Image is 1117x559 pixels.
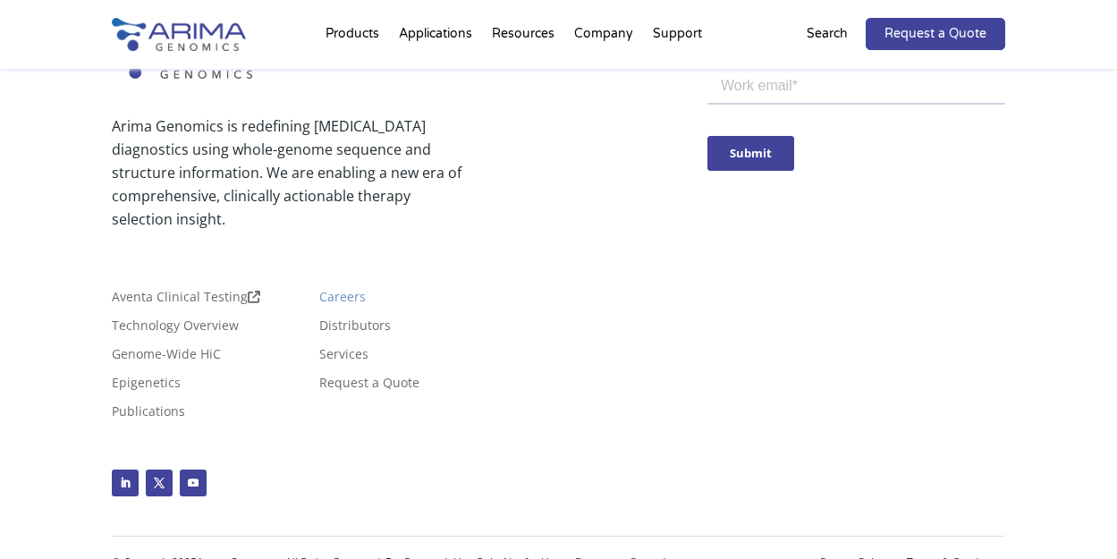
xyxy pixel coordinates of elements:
[21,464,51,481] span: Plant
[319,348,368,368] a: Services
[112,348,221,368] a: Genome-Wide HiC
[21,441,140,458] span: Invertebrate animal
[112,291,260,310] a: Aventa Clinical Testing
[112,18,246,51] img: Arima-Genomics-logo
[112,377,181,396] a: Epigenetics
[4,419,16,431] input: Vertebrate animal
[146,470,173,496] a: Follow on X
[112,470,139,496] a: Follow on LinkedIn
[112,319,239,339] a: Technology Overview
[21,487,161,504] span: Other (please describe)
[4,443,16,454] input: Invertebrate animal
[4,396,16,408] input: Human
[4,489,16,501] input: Other (please describe)
[4,466,16,478] input: Plant
[807,22,848,46] p: Search
[112,114,470,231] p: Arima Genomics is redefining [MEDICAL_DATA] diagnostics using whole-genome sequence and structure...
[180,470,207,496] a: Follow on Youtube
[21,394,64,411] span: Human
[866,18,1005,50] a: Request a Quote
[112,405,185,425] a: Publications
[319,377,419,396] a: Request a Quote
[707,65,1005,202] iframe: Form 1
[319,291,366,310] a: Careers
[319,319,391,339] a: Distributors
[21,418,129,435] span: Vertebrate animal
